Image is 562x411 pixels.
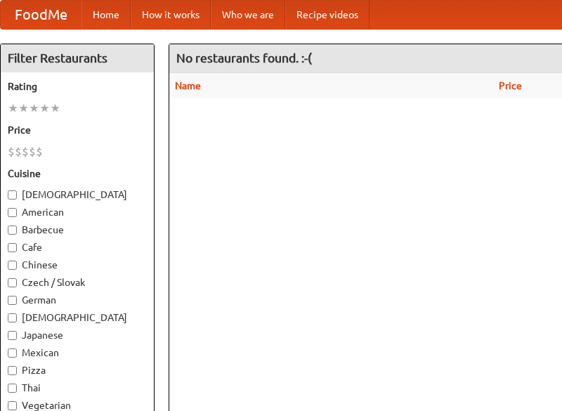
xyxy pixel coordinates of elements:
label: [DEMOGRAPHIC_DATA] [8,311,147,325]
input: Thai [8,384,17,393]
label: Thai [8,381,147,395]
li: $ [22,144,29,159]
input: Cafe [8,243,17,252]
label: Czech / Slovak [8,275,147,289]
li: $ [15,144,22,159]
li: $ [36,144,43,159]
input: Czech / Slovak [8,278,17,287]
a: How it works [131,1,211,29]
a: Name [175,80,201,91]
a: Who we are [211,1,285,29]
h5: Rating [8,79,147,93]
input: [DEMOGRAPHIC_DATA] [8,190,17,200]
li: ★ [8,100,18,116]
li: ★ [18,100,29,116]
input: [DEMOGRAPHIC_DATA] [8,313,17,322]
label: Japanese [8,328,147,342]
label: Cafe [8,240,147,254]
h5: Price [8,123,147,137]
input: Vegetarian [8,401,17,410]
label: American [8,205,147,219]
label: Pizza [8,363,147,377]
ng-pluralize: No restaurants found. :-( [176,51,312,65]
label: [DEMOGRAPHIC_DATA] [8,188,147,202]
li: ★ [39,100,50,116]
input: German [8,296,17,305]
a: Recipe videos [285,1,370,29]
input: Japanese [8,331,17,340]
a: FoodMe [1,1,81,29]
label: Barbecue [8,223,147,237]
li: ★ [29,100,39,116]
h5: Cuisine [8,167,147,181]
label: Chinese [8,258,147,272]
li: ★ [50,100,60,116]
li: $ [8,144,15,159]
a: Home [81,1,131,29]
input: Barbecue [8,226,17,235]
label: German [8,293,147,307]
h4: Filter Restaurants [1,44,154,72]
label: Mexican [8,346,147,360]
input: Mexican [8,348,17,358]
li: $ [29,144,36,159]
a: Price [499,80,522,91]
input: Pizza [8,366,17,375]
input: Chinese [8,261,17,270]
input: American [8,208,17,217]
